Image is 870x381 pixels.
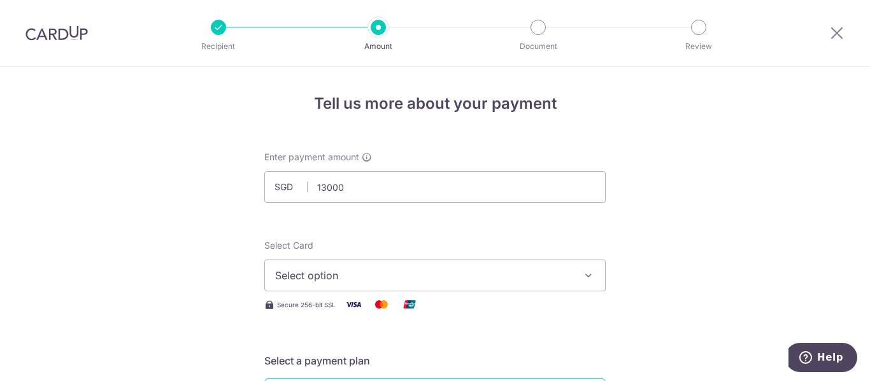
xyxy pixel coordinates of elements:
[264,353,606,368] h5: Select a payment plan
[275,268,572,283] span: Select option
[171,40,266,53] p: Recipient
[264,260,606,291] button: Select option
[264,92,606,115] h4: Tell us more about your payment
[397,296,422,312] img: Union Pay
[264,151,359,163] span: Enter payment amount
[264,240,313,251] span: translation missing: en.payables.payment_networks.credit_card.summary.labels.select_card
[275,181,308,193] span: SGD
[25,25,88,41] img: CardUp
[341,296,366,312] img: Visa
[788,343,857,375] iframe: Opens a widget where you can find more information
[277,300,336,310] span: Secure 256-bit SSL
[331,40,425,53] p: Amount
[264,171,606,203] input: 0.00
[652,40,746,53] p: Review
[369,296,394,312] img: Mastercard
[491,40,585,53] p: Document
